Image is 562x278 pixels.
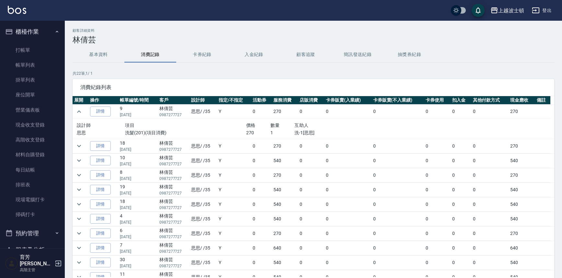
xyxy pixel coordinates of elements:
th: 活動券 [251,96,272,105]
td: 0 [471,255,509,270]
a: 座位開單 [3,87,62,102]
td: 0 [424,105,450,119]
td: 0 [471,212,509,226]
td: 0 [298,183,324,197]
p: 0987277727 [159,161,188,167]
td: 林倩芸 [158,255,189,270]
td: 4 [118,212,158,226]
th: 店販消費 [298,96,324,105]
td: 0 [451,139,471,153]
td: 0 [372,153,424,168]
button: expand row [74,258,84,267]
td: 0 [424,197,450,211]
button: 抽獎券紀錄 [384,47,435,62]
td: 0 [251,105,272,119]
a: 營業儀表板 [3,103,62,117]
p: 共 22 筆, 1 / 1 [73,71,554,76]
td: 思思 / /35 [189,197,217,211]
a: 現金收支登錄 [3,117,62,132]
td: 7 [118,241,158,255]
span: 價格 [246,123,256,128]
a: 詳情 [90,141,111,151]
td: 林倩芸 [158,153,189,168]
button: 卡券紀錄 [176,47,228,62]
td: Y [217,105,251,119]
button: expand row [74,141,84,151]
a: 掃碼打卡 [3,207,62,222]
span: 互助人 [294,123,308,128]
td: 270 [272,105,298,119]
span: 設計師 [77,123,91,128]
td: 0 [251,183,272,197]
p: [DATE] [120,147,156,152]
td: Y [217,226,251,240]
td: 思思 / /35 [189,153,217,168]
td: 0 [251,241,272,255]
td: 9 [118,105,158,119]
a: 詳情 [90,228,111,239]
td: Y [217,168,251,182]
td: Y [217,197,251,211]
td: 540 [509,197,535,211]
p: 1 [270,129,295,136]
td: 0 [298,139,324,153]
th: 卡券販賣(入業績) [324,96,371,105]
td: 0 [324,226,371,240]
td: 0 [298,153,324,168]
td: 思思 / /35 [189,226,217,240]
th: 卡券使用 [424,96,450,105]
a: 高階收支登錄 [3,132,62,147]
td: 0 [251,139,272,153]
td: 0 [471,153,509,168]
td: 0 [372,241,424,255]
td: 林倩芸 [158,183,189,197]
button: expand row [74,228,84,238]
td: 0 [372,168,424,182]
td: 0 [471,105,509,119]
span: 消費紀錄列表 [80,84,546,91]
td: 540 [272,183,298,197]
td: 0 [424,183,450,197]
td: 思思 / /35 [189,168,217,182]
button: 入金紀錄 [228,47,280,62]
p: [DATE] [120,249,156,254]
a: 打帳單 [3,43,62,58]
td: Y [217,241,251,255]
td: 0 [298,105,324,119]
p: 洗-1[思思] [294,129,367,136]
a: 材料自購登錄 [3,147,62,162]
a: 詳情 [90,106,111,117]
td: 8 [118,168,158,182]
td: 640 [272,241,298,255]
th: 操作 [88,96,118,105]
p: [DATE] [120,219,156,225]
td: 540 [509,212,535,226]
td: 0 [471,168,509,182]
td: 0 [298,226,324,240]
p: 270 [246,129,270,136]
a: 詳情 [90,258,111,268]
td: Y [217,139,251,153]
a: 排班表 [3,177,62,192]
th: 卡券販賣(不入業績) [372,96,424,105]
td: 0 [372,105,424,119]
td: 270 [272,226,298,240]
button: 上越波士頓 [488,4,527,17]
td: 0 [372,212,424,226]
td: 0 [424,226,450,240]
a: 詳情 [90,156,111,166]
a: 每日結帳 [3,162,62,177]
th: 現金應收 [509,96,535,105]
td: 270 [509,139,535,153]
td: 0 [451,226,471,240]
td: 0 [298,197,324,211]
span: 項目 [125,123,134,128]
p: [DATE] [120,205,156,211]
div: 上越波士頓 [498,6,524,15]
td: 270 [509,226,535,240]
p: 0987277727 [159,219,188,225]
td: 0 [451,105,471,119]
td: 0 [324,139,371,153]
td: 0 [298,212,324,226]
button: expand row [74,199,84,209]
